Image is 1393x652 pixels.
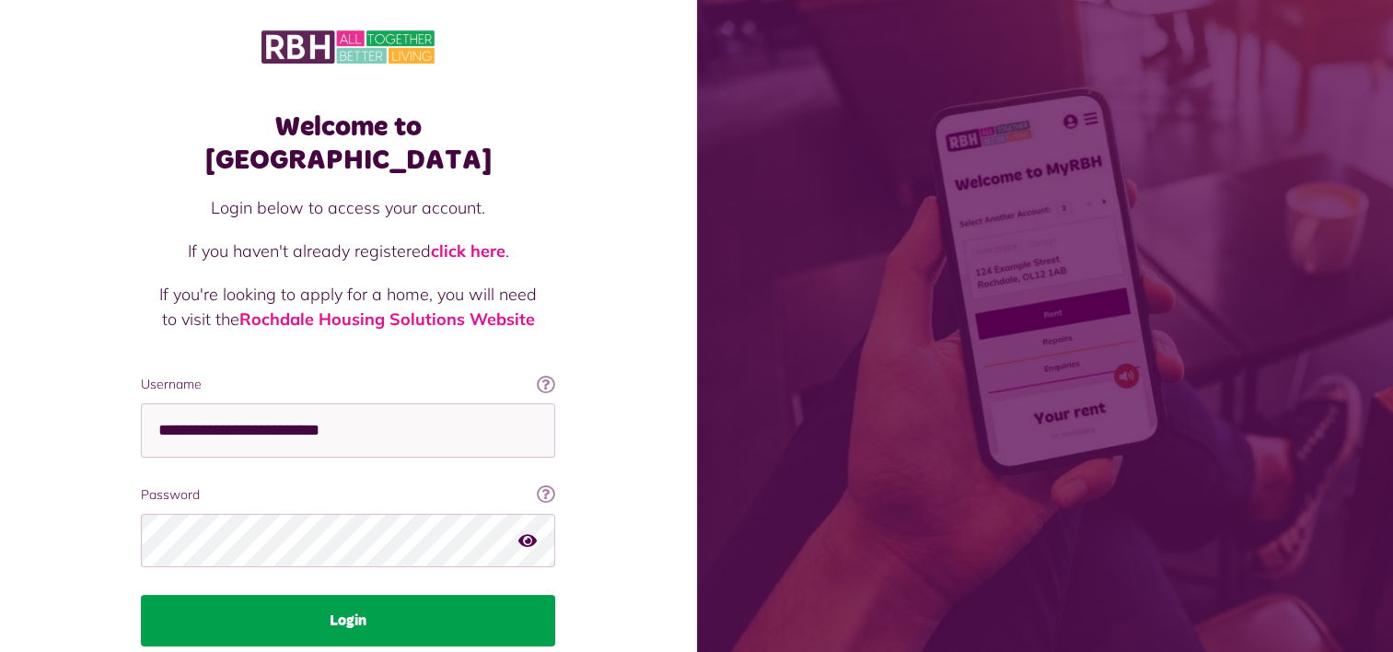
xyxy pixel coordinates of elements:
p: Login below to access your account. [159,195,537,220]
label: Username [141,375,555,394]
a: click here [431,240,505,262]
h1: Welcome to [GEOGRAPHIC_DATA] [141,111,555,177]
p: If you're looking to apply for a home, you will need to visit the [159,282,537,332]
label: Password [141,485,555,505]
a: Rochdale Housing Solutions Website [239,309,535,330]
img: MyRBH [261,28,435,66]
p: If you haven't already registered . [159,239,537,263]
button: Login [141,595,555,646]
